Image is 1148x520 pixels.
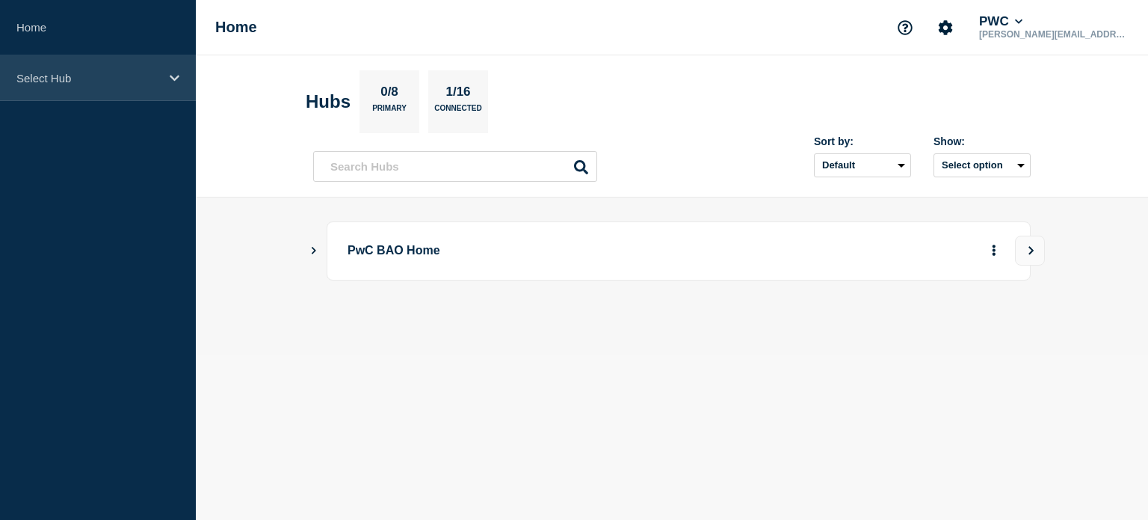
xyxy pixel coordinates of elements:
button: Support [889,12,921,43]
p: 0/8 [375,85,404,104]
select: Sort by [814,153,911,177]
button: Account settings [930,12,961,43]
h1: Home [215,19,257,36]
div: Sort by: [814,135,911,147]
h2: Hubs [306,91,351,112]
button: Show Connected Hubs [310,245,318,257]
input: Search Hubs [313,151,597,182]
p: PwC BAO Home [348,237,761,265]
p: Connected [434,104,481,120]
button: More actions [984,237,1004,265]
p: 1/16 [440,85,476,104]
p: [PERSON_NAME][EMAIL_ADDRESS][PERSON_NAME][DOMAIN_NAME] [976,29,1132,40]
button: PWC [976,14,1025,29]
p: Primary [372,104,407,120]
p: Select Hub [16,72,160,85]
div: Show: [933,135,1031,147]
button: Select option [933,153,1031,177]
button: View [1015,236,1045,266]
